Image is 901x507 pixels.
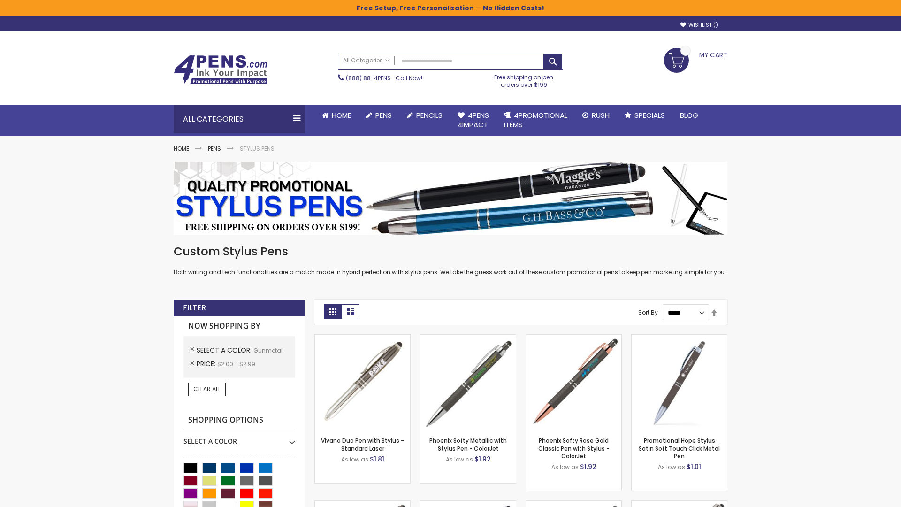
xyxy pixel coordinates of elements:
span: As low as [341,455,368,463]
strong: Filter [183,303,206,313]
a: Phoenix Softy Rose Gold Classic Pen with Stylus - ColorJet-Gunmetal [526,334,621,342]
img: Phoenix Softy Rose Gold Classic Pen with Stylus - ColorJet-Gunmetal [526,335,621,430]
a: Pencils [399,105,450,126]
div: All Categories [174,105,305,133]
a: Phoenix Softy Rose Gold Classic Pen with Stylus - ColorJet [538,437,610,460]
a: Promotional Hope Stylus Satin Soft Touch Click Metal Pen-Gunmetal [632,334,727,342]
span: Price [197,359,217,369]
a: Vivano Duo Pen with Stylus - Standard Laser-Gunmetal [315,334,410,342]
h1: Custom Stylus Pens [174,244,727,259]
a: Promotional Hope Stylus Satin Soft Touch Click Metal Pen [639,437,720,460]
div: Select A Color [183,430,295,446]
a: 4PROMOTIONALITEMS [496,105,575,136]
span: All Categories [343,57,390,64]
a: Blog [672,105,706,126]
span: $1.92 [474,454,491,464]
label: Sort By [638,308,658,316]
a: Phoenix Softy Metallic with Stylus Pen - ColorJet-Gunmetal [420,334,516,342]
strong: Shopping Options [183,410,295,430]
span: $1.92 [580,462,596,471]
span: Pens [375,110,392,120]
a: Specials [617,105,672,126]
a: Clear All [188,383,226,396]
img: Stylus Pens [174,162,727,235]
a: Pens [208,145,221,153]
span: As low as [446,455,473,463]
span: Rush [592,110,610,120]
a: Home [174,145,189,153]
a: All Categories [338,53,395,69]
span: Clear All [193,385,221,393]
img: Vivano Duo Pen with Stylus - Standard Laser-Gunmetal [315,335,410,430]
span: $1.81 [370,454,384,464]
img: Phoenix Softy Metallic with Stylus Pen - ColorJet-Gunmetal [420,335,516,430]
span: Specials [634,110,665,120]
strong: Now Shopping by [183,316,295,336]
a: Phoenix Softy Metallic with Stylus Pen - ColorJet [429,437,507,452]
span: - Call Now! [346,74,422,82]
a: (888) 88-4PENS [346,74,391,82]
strong: Stylus Pens [240,145,275,153]
span: Home [332,110,351,120]
img: Promotional Hope Stylus Satin Soft Touch Click Metal Pen-Gunmetal [632,335,727,430]
a: 4Pens4impact [450,105,496,136]
div: Both writing and tech functionalities are a match made in hybrid perfection with stylus pens. We ... [174,244,727,277]
span: Select A Color [197,346,253,355]
span: As low as [658,463,685,471]
a: Rush [575,105,617,126]
span: As low as [551,463,579,471]
div: Free shipping on pen orders over $199 [485,70,564,89]
span: Pencils [416,110,443,120]
span: 4PROMOTIONAL ITEMS [504,110,567,130]
a: Vivano Duo Pen with Stylus - Standard Laser [321,437,404,452]
span: $2.00 - $2.99 [217,360,255,368]
span: $1.01 [687,462,701,471]
a: Wishlist [680,22,718,29]
img: 4Pens Custom Pens and Promotional Products [174,55,267,85]
a: Home [314,105,359,126]
span: Blog [680,110,698,120]
span: Gunmetal [253,346,283,354]
a: Pens [359,105,399,126]
span: 4Pens 4impact [458,110,489,130]
strong: Grid [324,304,342,319]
